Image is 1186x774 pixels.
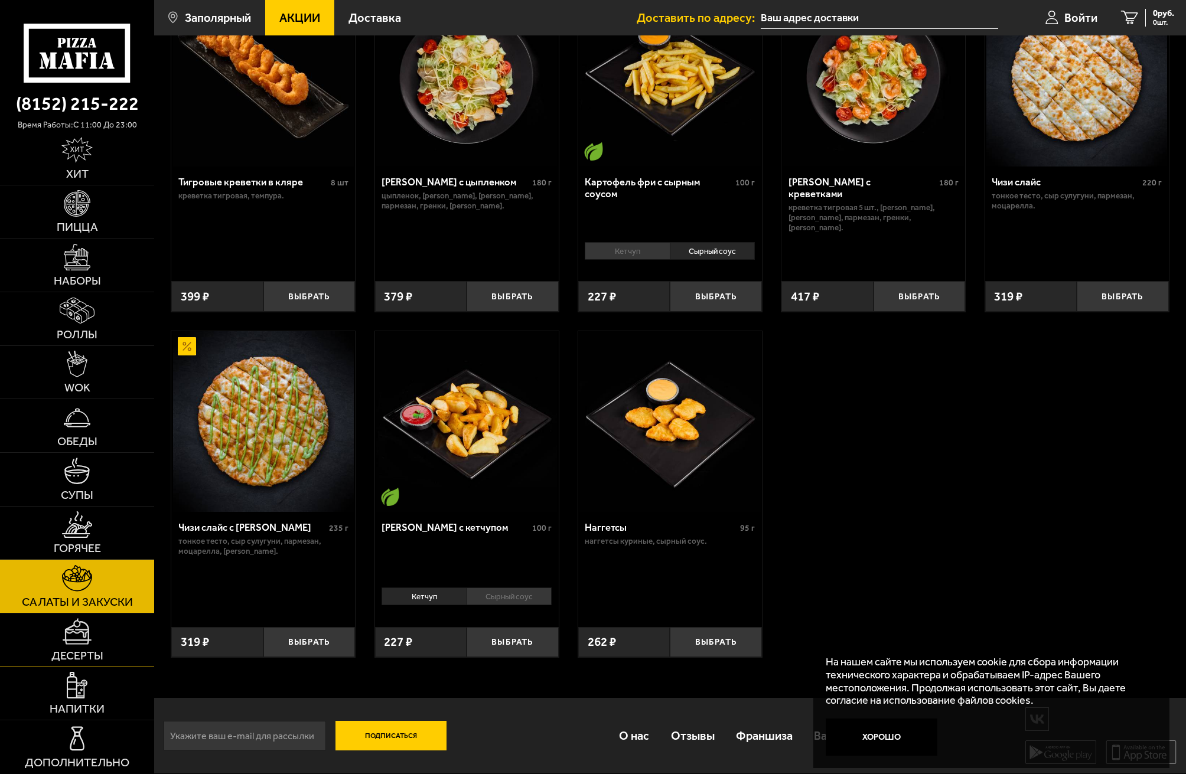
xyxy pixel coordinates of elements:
button: Выбрать [467,627,558,657]
li: Кетчуп [585,242,670,260]
div: Наггетсы [585,521,737,533]
div: [PERSON_NAME] с креветками [789,176,936,200]
button: Подписаться [335,721,447,750]
button: Выбрать [1077,281,1168,311]
li: Кетчуп [382,587,467,605]
p: наггетсы куриные, сырный соус. [585,536,755,546]
span: Акции [279,12,320,24]
span: Обеды [57,436,97,448]
p: На нашем сайте мы используем cookie для сбора информации технического характера и обрабатываем IP... [826,655,1150,707]
button: Хорошо [826,719,937,756]
button: Выбрать [467,281,558,311]
a: Наггетсы [578,331,762,512]
div: 0 [375,583,559,618]
li: Сырный соус [670,242,755,260]
span: Заполярный [185,12,251,24]
li: Сырный соус [467,587,552,605]
p: креветка тигровая, темпура. [178,191,348,201]
button: Выбрать [263,627,355,657]
p: тонкое тесто, сыр сулугуни, пармезан, моцарелла, [PERSON_NAME]. [178,536,348,556]
span: 8 шт [331,178,348,188]
span: WOK [64,382,90,394]
img: Картофель айдахо с кетчупом [376,331,557,512]
img: Акционный [178,337,196,355]
span: Десерты [51,650,103,662]
span: 180 г [532,178,552,188]
a: Вакансии [803,716,875,756]
div: Тигровые креветки в кляре [178,176,328,188]
div: [PERSON_NAME] с кетчупом [382,521,529,533]
button: Выбрать [874,281,965,311]
span: 100 г [532,523,552,533]
span: Супы [61,489,93,501]
input: Укажите ваш e-mail для рассылки [164,721,326,750]
span: 227 ₽ [384,636,412,648]
img: Чизи слайс с соусом Ранч [173,331,354,512]
a: Отзывы [660,716,725,756]
div: Чизи слайс с [PERSON_NAME] [178,521,326,533]
span: 100 г [735,178,755,188]
button: Выбрать [670,627,761,657]
img: Вегетарианское блюдо [584,142,602,161]
button: Выбрать [670,281,761,311]
input: Ваш адрес доставки [761,7,998,29]
span: 235 г [329,523,348,533]
div: [PERSON_NAME] с цыпленком [382,176,529,188]
span: 399 ₽ [181,290,209,303]
button: Выбрать [263,281,355,311]
img: Наггетсы [579,331,760,512]
a: АкционныйЧизи слайс с соусом Ранч [171,331,355,512]
span: 379 ₽ [384,290,412,303]
span: Дополнительно [25,757,129,769]
span: 417 ₽ [791,290,819,303]
span: 319 ₽ [181,636,209,648]
span: 220 г [1142,178,1162,188]
span: Роллы [57,329,97,341]
span: 0 шт. [1153,19,1174,27]
div: Чизи слайс [992,176,1139,188]
span: Доставка [348,12,401,24]
span: 319 ₽ [994,290,1022,303]
span: 95 г [740,523,755,533]
span: Доставить по адресу: [637,12,761,24]
div: Картофель фри с сырным соусом [585,176,732,200]
img: Вегетарианское блюдо [381,488,399,506]
span: 262 ₽ [588,636,616,648]
span: Хит [66,168,89,180]
span: Горячее [54,543,101,554]
p: тонкое тесто, сыр сулугуни, пармезан, моцарелла. [992,191,1162,210]
span: 180 г [939,178,959,188]
span: Салаты и закуски [22,596,133,608]
div: 0 [578,238,762,272]
a: Франшиза [725,716,803,756]
span: Напитки [50,703,105,715]
span: Войти [1064,12,1097,24]
span: Наборы [54,275,101,287]
span: Пицца [57,221,98,233]
a: Вегетарианское блюдоКартофель айдахо с кетчупом [375,331,559,512]
a: О нас [608,716,660,756]
p: цыпленок, [PERSON_NAME], [PERSON_NAME], пармезан, гренки, [PERSON_NAME]. [382,191,552,210]
span: 227 ₽ [588,290,616,303]
p: креветка тигровая 5 шт., [PERSON_NAME], [PERSON_NAME], пармезан, гренки, [PERSON_NAME]. [789,203,959,232]
span: 0 руб. [1153,9,1174,18]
